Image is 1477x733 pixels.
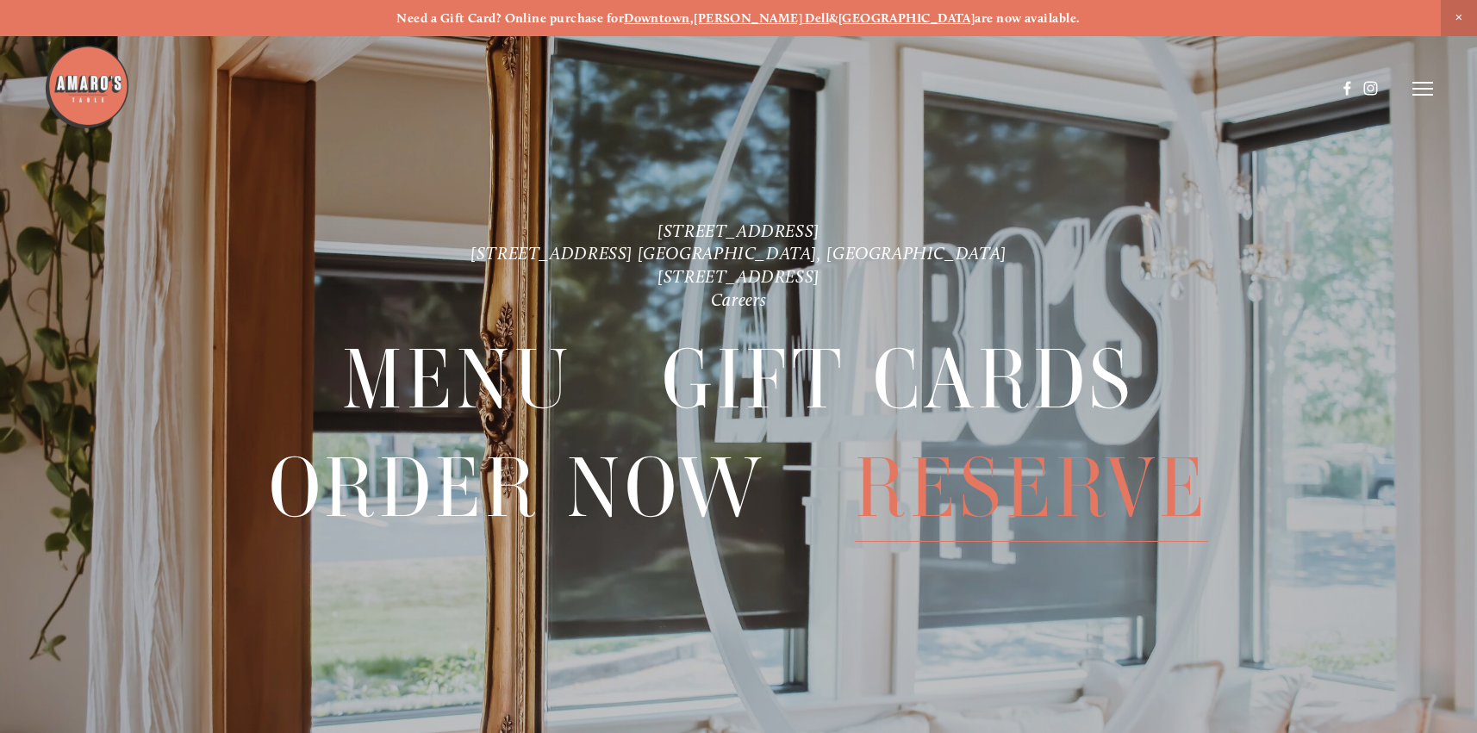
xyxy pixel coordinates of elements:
[44,44,130,130] img: Amaro's Table
[829,10,838,26] strong: &
[269,435,766,542] span: Order Now
[975,10,1080,26] strong: are now available.
[342,326,573,432] a: Menu
[690,10,694,26] strong: ,
[342,326,573,433] span: Menu
[694,10,829,26] a: [PERSON_NAME] Dell
[838,10,975,26] a: [GEOGRAPHIC_DATA]
[657,221,820,241] a: [STREET_ADDRESS]
[662,326,1135,432] a: Gift Cards
[657,266,820,287] a: [STREET_ADDRESS]
[269,435,766,541] a: Order Now
[855,435,1209,542] span: Reserve
[396,10,624,26] strong: Need a Gift Card? Online purchase for
[711,289,766,310] a: Careers
[855,435,1209,541] a: Reserve
[624,10,690,26] a: Downtown
[662,326,1135,433] span: Gift Cards
[471,243,1006,264] a: [STREET_ADDRESS] [GEOGRAPHIC_DATA], [GEOGRAPHIC_DATA]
